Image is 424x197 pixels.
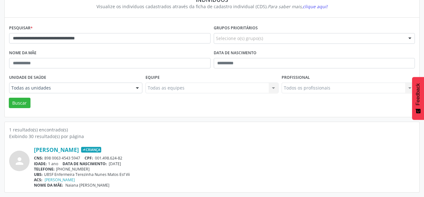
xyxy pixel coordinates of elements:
[14,3,410,10] div: Visualize os indivíduos cadastrados através da ficha de cadastro individual (CDS).
[45,177,75,183] a: [PERSON_NAME]
[34,177,42,183] span: ACS:
[9,126,415,133] div: 1 resultado(s) encontrado(s)
[9,73,46,83] label: Unidade de saúde
[34,161,47,166] span: IDADE:
[109,161,121,166] span: [DATE]
[303,3,328,9] span: clique aqui!
[146,73,160,83] label: Equipe
[9,98,30,108] button: Buscar
[34,155,43,161] span: CNS:
[34,166,415,172] div: [PHONE_NUMBER]
[214,23,258,33] label: Grupos prioritários
[34,155,415,161] div: 898 0063 4543 5947
[415,83,421,105] span: Feedback
[34,166,55,172] span: TELEFONE:
[95,155,122,161] span: 001.498.624-82
[63,161,107,166] span: DATA DE NASCIMENTO:
[11,85,129,91] span: Todas as unidades
[81,147,101,153] span: Criança
[34,146,79,153] a: [PERSON_NAME]
[14,155,25,167] i: person
[282,73,310,83] label: Profissional
[9,133,415,140] div: Exibindo 30 resultado(s) por página
[65,183,109,188] span: Naiana [PERSON_NAME]
[268,3,328,9] i: Para saber mais,
[85,155,93,161] span: CPF:
[9,23,33,33] label: Pesquisar
[216,35,263,42] span: Selecione o(s) grupo(s)
[34,172,43,177] span: UBS:
[9,48,36,58] label: Nome da mãe
[34,172,415,177] div: UBSF Enfermeira Terezinha Nunes Matos Esf Vii
[412,77,424,120] button: Feedback - Mostrar pesquisa
[34,183,63,188] span: NOME DA MÃE:
[214,48,256,58] label: Data de nascimento
[34,161,415,166] div: 1 ano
